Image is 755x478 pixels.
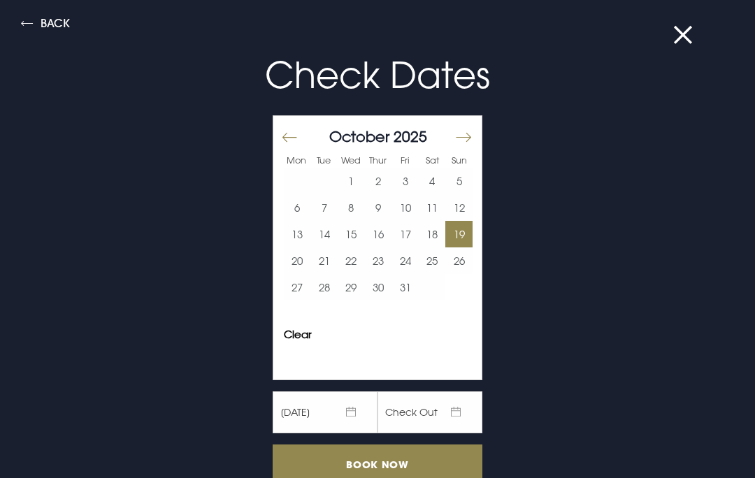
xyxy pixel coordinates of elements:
[45,48,710,102] p: Check Dates
[311,221,338,247] button: 14
[419,221,446,247] td: Choose Saturday, October 18, 2025 as your end date.
[365,168,392,194] button: 2
[338,221,365,247] button: 15
[311,221,338,247] td: Choose Tuesday, October 14, 2025 as your end date.
[391,221,419,247] td: Choose Friday, October 17, 2025 as your end date.
[329,127,389,145] span: October
[282,123,299,152] button: Move backward to switch to the previous month.
[365,194,392,221] td: Choose Thursday, October 9, 2025 as your end date.
[273,391,377,433] span: [DATE]
[391,194,419,221] button: 10
[311,194,338,221] button: 7
[338,221,365,247] td: Choose Wednesday, October 15, 2025 as your end date.
[365,247,392,274] td: Choose Thursday, October 23, 2025 as your end date.
[445,247,473,274] button: 26
[21,17,70,34] button: Back
[284,274,311,300] td: Choose Monday, October 27, 2025 as your end date.
[445,194,473,221] button: 12
[365,221,392,247] button: 16
[311,194,338,221] td: Choose Tuesday, October 7, 2025 as your end date.
[338,274,365,300] td: Choose Wednesday, October 29, 2025 as your end date.
[365,221,392,247] td: Choose Thursday, October 16, 2025 as your end date.
[284,247,311,274] button: 20
[419,194,446,221] button: 11
[419,247,446,274] button: 25
[394,127,427,145] span: 2025
[419,221,446,247] button: 18
[338,194,365,221] td: Choose Wednesday, October 8, 2025 as your end date.
[365,274,392,300] td: Choose Thursday, October 30, 2025 as your end date.
[365,274,392,300] button: 30
[338,168,365,194] button: 1
[365,247,392,274] button: 23
[311,274,338,300] td: Choose Tuesday, October 28, 2025 as your end date.
[338,247,365,274] td: Choose Wednesday, October 22, 2025 as your end date.
[445,194,473,221] td: Choose Sunday, October 12, 2025 as your end date.
[284,329,312,340] button: Clear
[445,221,473,247] td: Selected. Sunday, October 19, 2025
[338,274,365,300] button: 29
[419,247,446,274] td: Choose Saturday, October 25, 2025 as your end date.
[391,274,419,300] button: 31
[391,194,419,221] td: Choose Friday, October 10, 2025 as your end date.
[391,247,419,274] td: Choose Friday, October 24, 2025 as your end date.
[311,247,338,274] td: Choose Tuesday, October 21, 2025 as your end date.
[284,194,311,221] td: Choose Monday, October 6, 2025 as your end date.
[445,168,473,194] td: Choose Sunday, October 5, 2025 as your end date.
[338,194,365,221] button: 8
[419,168,446,194] td: Choose Saturday, October 4, 2025 as your end date.
[284,247,311,274] td: Choose Monday, October 20, 2025 as your end date.
[445,168,473,194] button: 5
[391,168,419,194] button: 3
[338,168,365,194] td: Choose Wednesday, October 1, 2025 as your end date.
[391,247,419,274] button: 24
[284,221,311,247] button: 13
[391,168,419,194] td: Choose Friday, October 3, 2025 as your end date.
[284,194,311,221] button: 6
[338,247,365,274] button: 22
[445,221,473,247] button: 19
[377,391,482,433] span: Check Out
[365,194,392,221] button: 9
[311,247,338,274] button: 21
[284,274,311,300] button: 27
[284,221,311,247] td: Choose Monday, October 13, 2025 as your end date.
[419,194,446,221] td: Choose Saturday, October 11, 2025 as your end date.
[454,123,471,152] button: Move forward to switch to the next month.
[365,168,392,194] td: Choose Thursday, October 2, 2025 as your end date.
[391,221,419,247] button: 17
[391,274,419,300] td: Choose Friday, October 31, 2025 as your end date.
[419,168,446,194] button: 4
[445,247,473,274] td: Choose Sunday, October 26, 2025 as your end date.
[311,274,338,300] button: 28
